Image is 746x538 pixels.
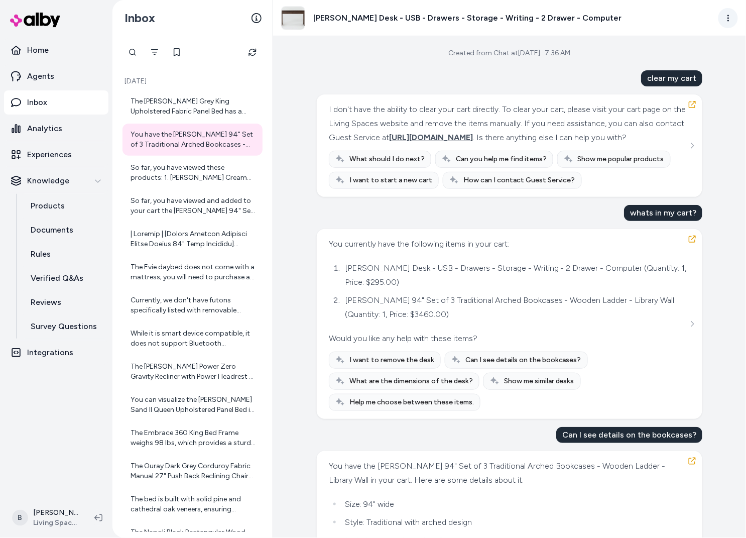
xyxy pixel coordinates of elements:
div: You currently have the following items in your cart: [329,237,688,251]
button: See more [686,318,698,330]
a: Documents [21,218,108,242]
div: The [PERSON_NAME] Power Zero Gravity Recliner with Power Headrest & USB features a power reclinin... [131,362,257,382]
a: You can visualize the [PERSON_NAME] Sand II Queen Upholstered Panel Bed in your space using our 3... [122,389,263,421]
div: You have the [PERSON_NAME] 94" Set of 3 Traditional Arched Bookcases - Wooden Ladder - Library Wa... [131,130,257,150]
div: The Embrace 360 King Bed Frame weighs 98 lbs, which provides a sturdy base for your mattress. [131,428,257,448]
a: Integrations [4,341,108,365]
p: Documents [31,224,73,236]
p: [PERSON_NAME] [33,508,78,518]
p: Agents [27,70,54,82]
li: [PERSON_NAME] Desk - USB - Drawers - Storage - Writing - 2 Drawer - Computer (Quantity: 1, Price:... [342,261,688,289]
a: Products [21,194,108,218]
a: Verified Q&As [21,266,108,290]
button: Knowledge [4,169,108,193]
a: Experiences [4,143,108,167]
li: Style: Traditional with arched design [342,515,688,529]
p: Verified Q&As [31,272,83,284]
div: Can I see details on the bookcases? [556,427,702,443]
div: The bed is built with solid pine and cathedral oak veneers, ensuring durability and safety for ev... [131,494,257,514]
span: [URL][DOMAIN_NAME] [389,133,473,142]
h3: [PERSON_NAME] Desk - USB - Drawers - Storage - Writing - 2 Drawer - Computer [313,12,622,24]
p: Knowledge [27,175,69,187]
div: You can visualize the [PERSON_NAME] Sand II Queen Upholstered Panel Bed in your space using our 3... [131,395,257,415]
a: Reviews [21,290,108,314]
a: So far, you have viewed and added to your cart the [PERSON_NAME] 94" Set of 3 Traditional Arched ... [122,190,263,222]
a: You have the [PERSON_NAME] 94" Set of 3 Traditional Arched Bookcases - Wooden Ladder - Library Wa... [122,124,263,156]
span: I want to remove the desk [349,355,434,365]
button: Filter [145,42,165,62]
a: Agents [4,64,108,88]
p: Integrations [27,347,73,359]
div: The [PERSON_NAME] Grey King Upholstered Fabric Panel Bed has a design that is adjustable base com... [131,96,257,117]
p: Survey Questions [31,320,97,333]
span: Can you help me find items? [456,154,547,164]
span: Show me popular products [578,154,664,164]
span: How can I contact Guest Service? [463,175,575,185]
p: Products [31,200,65,212]
div: Created from Chat at [DATE] · 7:36 AM [449,48,571,58]
button: See more [686,140,698,152]
a: The bed is built with solid pine and cathedral oak veneers, ensuring durability and safety for ev... [122,488,263,520]
div: clear my cart [641,70,702,86]
p: Analytics [27,123,62,135]
span: I want to start a new cart [349,175,432,185]
img: alby Logo [10,13,60,27]
span: Help me choose between these items. [349,397,474,407]
p: Rules [31,248,51,260]
div: Currently, we don't have futons specifically listed with removable covers in our catalog. However... [131,295,257,315]
a: Home [4,38,108,62]
p: Reviews [31,296,61,308]
a: While it is smart device compatible, it does not support Bluetooth connectivity. [122,322,263,355]
div: The Evie daybed does not come with a mattress; you will need to purchase a twin mattress separate... [131,262,257,282]
p: Home [27,44,49,56]
a: The Evie daybed does not come with a mattress; you will need to purchase a twin mattress separate... [122,256,263,288]
span: B [12,510,28,526]
a: Rules [21,242,108,266]
a: Survey Questions [21,314,108,339]
p: Inbox [27,96,47,109]
div: Would you like any help with these items? [329,332,688,346]
li: Size: 94" wide [342,497,688,511]
div: whats in my cart? [624,205,702,221]
span: What should I do next? [349,154,425,164]
p: [DATE] [122,76,263,86]
div: The Ouray Dark Grey Corduroy Fabric Manual 27" Push Back Reclining Chair features fabric upholste... [131,461,257,481]
button: B[PERSON_NAME]Living Spaces [6,502,86,534]
a: Currently, we don't have futons specifically listed with removable covers in our catalog. However... [122,289,263,321]
div: I don't have the ability to clear your cart directly. To clear your cart, please visit your cart ... [329,102,688,145]
a: Analytics [4,117,108,141]
span: What are the dimensions of the desk? [349,376,473,386]
li: [PERSON_NAME] 94" Set of 3 Traditional Arched Bookcases - Wooden Ladder - Library Wall (Quantity:... [342,293,688,321]
a: The [PERSON_NAME] Grey King Upholstered Fabric Panel Bed has a design that is adjustable base com... [122,90,263,123]
span: Living Spaces [33,518,78,528]
a: Inbox [4,90,108,115]
div: While it is smart device compatible, it does not support Bluetooth connectivity. [131,329,257,349]
div: So far, you have viewed and added to your cart the [PERSON_NAME] 94" Set of 3 Traditional Arched ... [131,196,257,216]
a: The [PERSON_NAME] Power Zero Gravity Recliner with Power Headrest & USB features a power reclinin... [122,356,263,388]
div: | Loremip | [Dolors Ametcon Adipisci Elitse Doeius 84" Temp Incididu](utlab://etd.magnaaliquae.ad... [131,229,257,249]
a: The Ouray Dark Grey Corduroy Fabric Manual 27" Push Back Reclining Chair features fabric upholste... [122,455,263,487]
h2: Inbox [125,11,155,26]
div: So far, you have viewed these products: 1. [PERSON_NAME] Cream 83" Sofa 2. 27 Inch Matte White Sc... [131,163,257,183]
span: Can I see details on the bookcases? [465,355,581,365]
img: 344109_brown_wood_desk_signature_01.jpg [282,7,305,30]
button: Refresh [242,42,263,62]
span: Show me similar desks [504,376,574,386]
p: Experiences [27,149,72,161]
a: The Embrace 360 King Bed Frame weighs 98 lbs, which provides a sturdy base for your mattress. [122,422,263,454]
a: | Loremip | [Dolors Ametcon Adipisci Elitse Doeius 84" Temp Incididu](utlab://etd.magnaaliquae.ad... [122,223,263,255]
div: You have the [PERSON_NAME] 94" Set of 3 Traditional Arched Bookcases - Wooden Ladder - Library Wa... [329,459,688,487]
a: So far, you have viewed these products: 1. [PERSON_NAME] Cream 83" Sofa 2. 27 Inch Matte White Sc... [122,157,263,189]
